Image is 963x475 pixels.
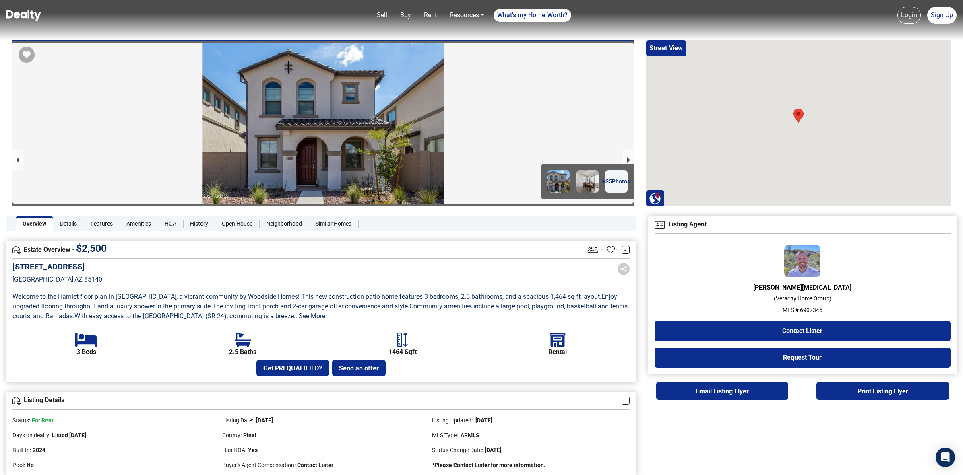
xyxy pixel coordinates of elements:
[432,417,473,424] span: Listing Updated:
[12,417,30,424] span: Status:
[32,417,54,424] span: For Rent
[16,216,53,231] a: Overview
[459,432,479,438] span: ARMLS
[605,170,628,193] a: +35Photos
[74,312,294,320] span: With easy access to the [GEOGRAPHIC_DATA] (SR 24), commuting is a breeze
[27,462,34,468] span: No
[655,284,951,291] h6: [PERSON_NAME][MEDICAL_DATA]
[622,397,630,405] a: -
[53,216,84,231] a: Details
[548,348,567,356] b: Rental
[601,245,603,255] span: -
[655,294,951,303] p: ( Veracity Home Group )
[655,221,665,229] img: Agent
[622,246,630,254] a: -
[297,462,333,468] span: Contact Lister
[474,417,492,424] span: [DATE]
[432,447,483,453] span: Status Change Date:
[76,348,96,356] b: 3 Beds
[332,360,386,376] button: Send an offer
[222,417,253,424] span: Listing Date:
[222,447,246,453] span: Has HOA:
[4,451,28,475] iframe: BigID CMP Widget
[784,245,820,277] img: Agent
[309,216,358,231] a: Similar Homes
[656,382,789,400] button: Email Listing Flyer
[12,246,21,254] img: Overview
[256,360,329,376] button: Get PREQUALIFIED?
[183,216,215,231] a: History
[12,447,31,453] span: Built In:
[12,293,619,310] span: Enjoy upgraded flooring throughout and a luxury shower in the primary suite .
[649,192,661,204] img: Search Homes at Dealty
[397,7,414,23] a: Buy
[158,216,183,231] a: HOA
[222,432,242,438] span: County:
[432,432,458,438] span: MLS Type:
[547,170,570,193] img: Image
[655,221,951,229] h4: Listing Agent
[12,262,102,271] h5: [STREET_ADDRESS]
[623,150,634,170] button: next slide / item
[389,348,417,356] b: 1464 Sqft
[248,447,258,453] span: Yes
[12,293,601,300] span: Welcome to the Hamlet floor plan in [GEOGRAPHIC_DATA], a vibrant community by Woodside Homes! Thi...
[84,216,120,231] a: Features
[215,216,259,231] a: Open House
[12,245,586,254] h4: Estate Overview -
[212,302,409,310] span: The inviting front porch and 2-car garage offer convenience and style .
[12,397,622,405] h4: Listing Details
[374,7,391,23] a: Sell
[76,243,107,254] span: $ 2,500
[222,462,296,468] span: Buyer’s Agent Compensation:
[586,243,600,257] img: Listing View
[936,448,955,467] div: Open Intercom Messenger
[607,246,615,254] img: Favourites
[52,432,86,438] span: Listed [DATE]
[494,9,571,22] a: What's my Home Worth?
[229,348,256,356] b: 2.5 Baths
[655,306,951,315] p: MLS # 6907345
[485,447,502,453] span: [DATE]
[616,245,618,255] span: -
[12,302,629,320] span: Community amenities include a large pool, playground, basketball and tennis courts, and Ramadas .
[655,348,951,368] button: Request Tour
[259,216,309,231] a: Neighborhood
[294,312,325,320] a: ...See More
[12,275,102,284] p: [GEOGRAPHIC_DATA] , AZ 85140
[446,7,487,23] a: Resources
[576,170,599,193] img: Image
[243,432,256,438] span: Pinal
[816,382,949,400] button: Print Listing Flyer
[12,432,50,438] span: Days on dealty:
[655,321,951,341] button: Contact Lister
[421,7,440,23] a: Rent
[120,216,158,231] a: Amenities
[12,397,21,405] img: Overview
[646,40,686,56] button: Street View
[927,7,957,24] a: Sign Up
[255,417,273,424] span: [DATE]
[6,10,41,21] img: Dealty - Buy, Sell & Rent Homes
[12,150,23,170] button: previous slide / item
[33,447,45,453] span: 2024
[897,7,921,24] a: Login
[432,462,546,468] strong: *Please Contact Lister for more information.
